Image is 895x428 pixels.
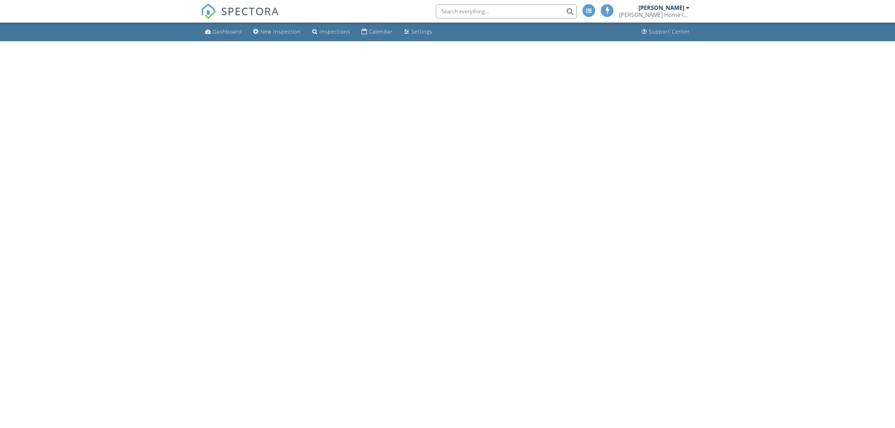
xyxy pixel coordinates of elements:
div: Inspections [320,28,350,35]
div: Support Center [649,28,690,35]
div: Dashboard [213,28,242,35]
div: Settings [411,28,432,35]
a: Dashboard [202,25,245,38]
input: Search everything... [436,4,577,18]
a: Support Center [639,25,693,38]
div: New Inspection [260,28,301,35]
a: Calendar [359,25,396,38]
div: [PERSON_NAME] [638,4,684,11]
span: SPECTORA [221,4,279,18]
img: The Best Home Inspection Software - Spectora [201,4,216,19]
div: Shelton Home Inspections [619,11,690,18]
div: Calendar [369,28,393,35]
a: New Inspection [251,25,304,38]
a: Settings [401,25,435,38]
a: Inspections [309,25,353,38]
a: SPECTORA [201,10,279,24]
